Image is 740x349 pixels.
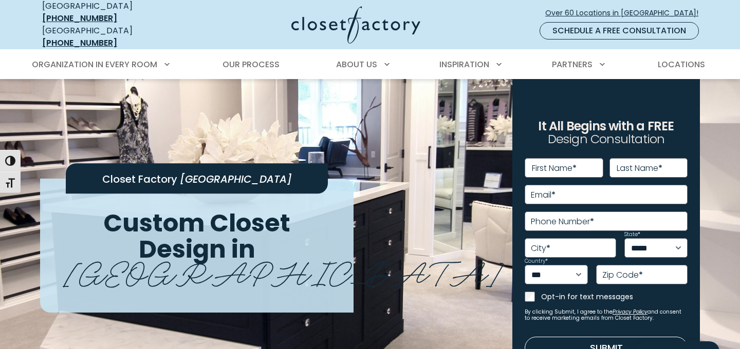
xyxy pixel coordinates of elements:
[32,59,157,70] span: Organization in Every Room
[102,172,177,186] span: Closet Factory
[613,308,647,316] a: Privacy Policy
[525,309,688,321] small: By clicking Submit, I agree to the and consent to receive marketing emails from Closet Factory.
[541,292,688,302] label: Opt-in for text messages
[223,59,280,70] span: Our Process
[540,22,699,40] a: Schedule a Free Consultation
[180,172,292,186] span: [GEOGRAPHIC_DATA]
[103,206,290,266] span: Custom Closet Design in
[624,232,640,237] label: State
[602,271,643,279] label: Zip Code
[64,247,503,294] span: [GEOGRAPHIC_DATA]
[658,59,705,70] span: Locations
[439,59,489,70] span: Inspiration
[538,118,674,134] span: It All Begins with a FREE
[548,131,665,148] span: Design Consultation
[617,164,662,172] label: Last Name
[545,4,707,22] a: Over 60 Locations in [GEOGRAPHIC_DATA]!
[531,244,550,253] label: City
[525,259,548,264] label: Country
[42,37,117,49] a: [PHONE_NUMBER]
[336,59,377,70] span: About Us
[545,8,707,18] span: Over 60 Locations in [GEOGRAPHIC_DATA]!
[532,164,577,172] label: First Name
[531,191,556,199] label: Email
[42,12,117,24] a: [PHONE_NUMBER]
[552,59,593,70] span: Partners
[42,25,191,49] div: [GEOGRAPHIC_DATA]
[531,218,594,226] label: Phone Number
[291,6,420,44] img: Closet Factory Logo
[25,50,715,79] nav: Primary Menu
